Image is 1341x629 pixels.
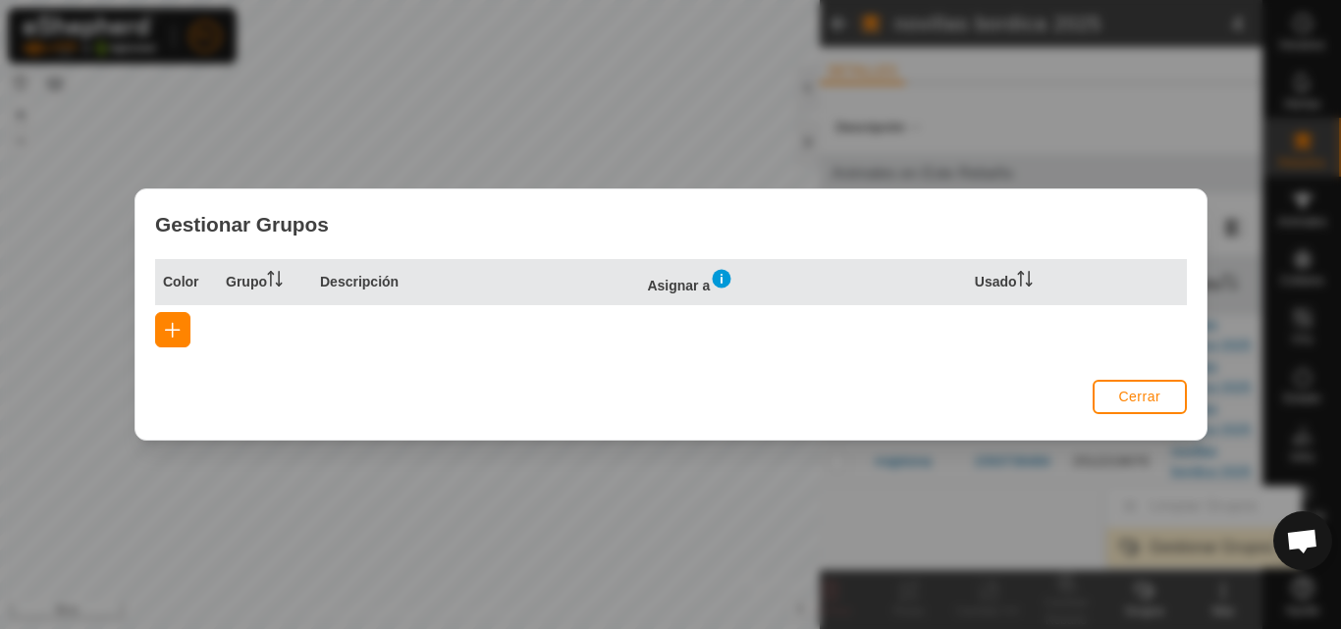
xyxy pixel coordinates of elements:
[312,259,639,305] th: Descripción
[1092,380,1186,414] button: Cerrar
[155,259,218,305] th: Color
[639,259,966,305] th: Asignar a
[135,189,1207,259] div: Gestionar Grupos
[218,259,312,305] th: Grupo
[1118,389,1160,404] span: Cerrar
[710,267,733,290] img: Información
[966,259,1060,305] th: Usado
[1273,511,1332,570] div: Chat abierto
